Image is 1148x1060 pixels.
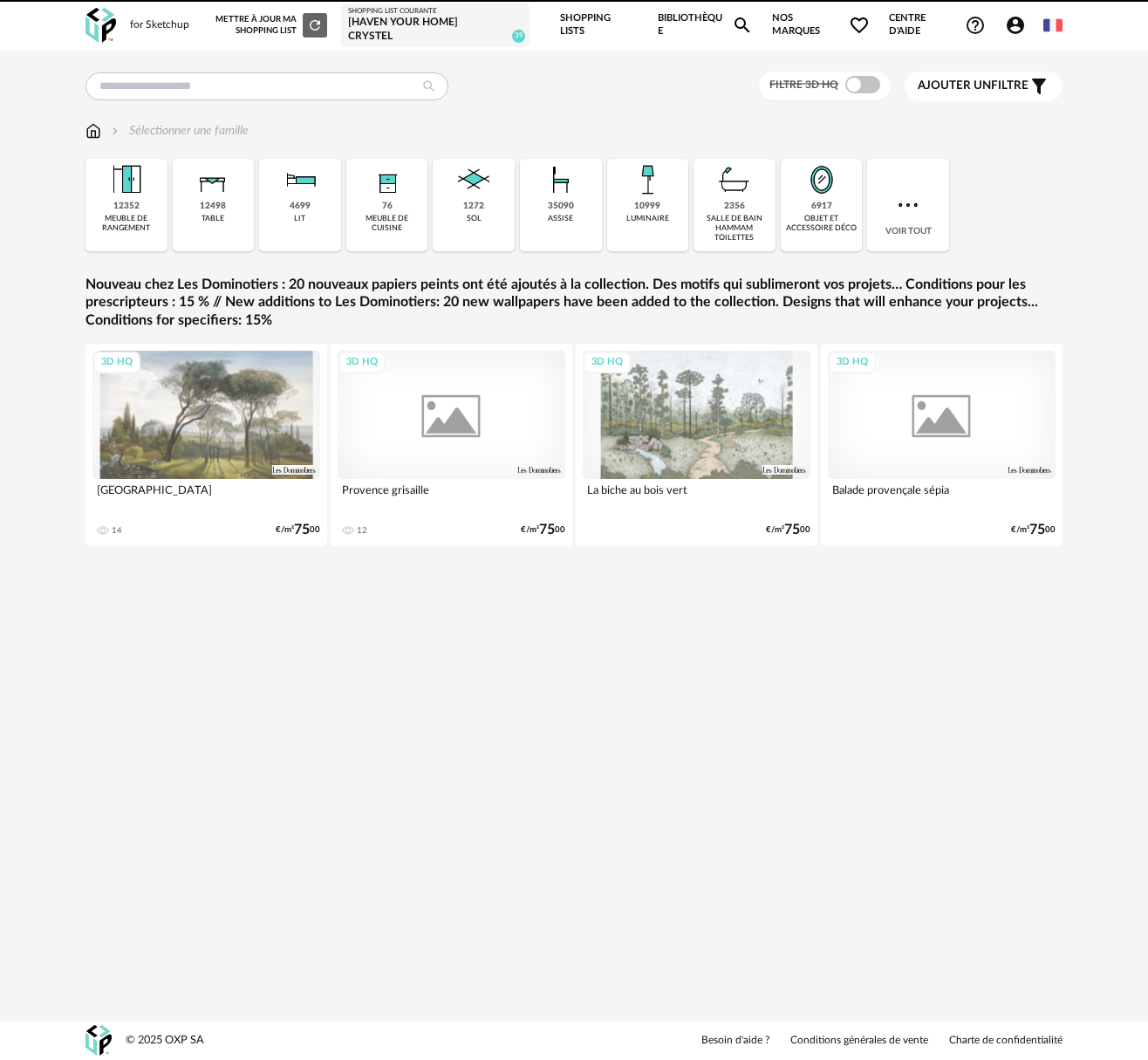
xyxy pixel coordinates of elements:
div: 4699 [290,201,311,212]
div: 1272 [463,201,484,212]
a: Besoin d'aide ? [701,1034,769,1048]
div: Voir tout [867,159,949,251]
span: filtre [918,79,1028,93]
a: 3D HQ [GEOGRAPHIC_DATA] 14 €/m²7500 [85,344,327,546]
img: Meuble%20de%20rangement.png [106,159,147,201]
div: lit [294,214,305,223]
div: table [202,214,224,223]
a: Charte de confidentialité [949,1034,1063,1048]
div: 12352 [113,201,140,212]
span: Centre d'aideHelp Circle Outline icon [889,12,986,38]
div: assise [548,214,573,223]
div: © 2025 OXP SA [126,1033,204,1048]
div: La biche au bois vert [583,479,810,514]
div: Provence grisaille [338,479,565,514]
div: [GEOGRAPHIC_DATA] [92,479,320,514]
div: luminaire [626,214,669,223]
div: €/m² 00 [276,524,320,536]
img: svg+xml;base64,PHN2ZyB3aWR0aD0iMTYiIGhlaWdodD0iMTYiIHZpZXdCb3g9IjAgMCAxNiAxNiIgZmlsbD0ibm9uZSIgeG... [108,122,122,140]
div: 14 [112,525,122,536]
img: OXP [85,8,116,44]
div: objet et accessoire déco [786,214,858,234]
div: 3D HQ [93,352,140,373]
div: 35090 [548,201,574,212]
img: svg+xml;base64,PHN2ZyB3aWR0aD0iMTYiIGhlaWdodD0iMTciIHZpZXdCb3g9IjAgMCAxNiAxNyIgZmlsbD0ibm9uZSIgeG... [85,122,101,140]
span: Heart Outline icon [849,15,870,36]
div: €/m² 00 [521,524,565,536]
span: 75 [1029,524,1045,536]
span: Ajouter un [918,79,991,92]
img: Sol.png [453,159,495,201]
div: meuble de rangement [91,214,162,234]
img: Salle%20de%20bain.png [714,159,755,201]
div: for Sketchup [130,18,189,32]
span: 39 [512,30,525,43]
div: 10999 [634,201,660,212]
span: Refresh icon [307,20,323,29]
div: 6917 [811,201,832,212]
img: Literie.png [279,159,321,201]
div: €/m² 00 [1011,524,1056,536]
div: salle de bain hammam toilettes [699,214,770,243]
span: Help Circle Outline icon [965,15,986,36]
span: Account Circle icon [1005,15,1034,36]
a: Nouveau chez Les Dominotiers : 20 nouveaux papiers peints ont été ajoutés à la collection. Des mo... [85,276,1063,330]
div: 12498 [200,201,226,212]
img: Luminaire.png [626,159,668,201]
div: 12 [357,525,367,536]
span: 75 [539,524,555,536]
a: Shopping List courante [Haven your Home] Crystel 39 [348,7,523,44]
img: OXP [85,1025,112,1056]
div: 2356 [724,201,745,212]
a: 3D HQ Balade provençale sépia €/m²7500 [821,344,1063,546]
div: Shopping List courante [348,7,523,16]
div: sol [467,214,482,223]
div: 76 [382,201,393,212]
img: Table.png [192,159,234,201]
span: Filter icon [1028,76,1049,97]
button: Ajouter unfiltre Filter icon [905,72,1063,101]
div: Sélectionner une famille [108,122,249,140]
div: [Haven your Home] Crystel [348,16,523,43]
img: Miroir.png [801,159,843,201]
a: 3D HQ Provence grisaille 12 €/m²7500 [331,344,572,546]
div: Mettre à jour ma Shopping List [215,13,327,38]
div: 3D HQ [584,352,631,373]
div: Balade provençale sépia [828,479,1056,514]
div: 3D HQ [338,352,386,373]
a: 3D HQ La biche au bois vert €/m²7500 [576,344,817,546]
span: Account Circle icon [1005,15,1026,36]
div: €/m² 00 [766,524,810,536]
img: Rangement.png [366,159,408,201]
img: more.7b13dc1.svg [894,191,922,219]
span: Filtre 3D HQ [769,79,838,90]
img: fr [1043,16,1063,35]
div: 3D HQ [829,352,876,373]
div: meuble de cuisine [352,214,423,234]
span: 75 [784,524,800,536]
span: Magnify icon [732,15,753,36]
a: Conditions générales de vente [790,1034,928,1048]
img: Assise.png [540,159,582,201]
span: 75 [294,524,310,536]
